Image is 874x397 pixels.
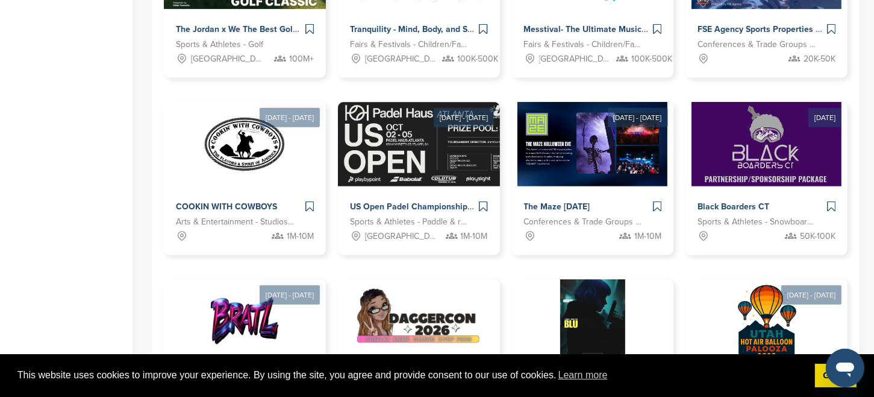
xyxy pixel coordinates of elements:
span: 1M-10M [634,230,661,243]
a: [DATE] - [DATE] Sponsorpitch & US Open Padel Championships at [GEOGRAPHIC_DATA] Sports & Athletes... [338,83,500,255]
img: Sponsorpitch & [355,279,482,364]
span: FSE Agency Sports Properties and NIL [698,24,845,34]
span: Arts & Entertainment - Studios & Production Co's [176,215,296,229]
img: Sponsorpitch & [202,102,287,186]
span: Sports & Athletes - Paddle & racket sports [350,215,470,229]
div: [DATE] - [DATE] [608,108,668,127]
span: US Open Padel Championships at [GEOGRAPHIC_DATA] [350,202,570,212]
span: 1M-10M [287,230,314,243]
img: Sponsorpitch & [560,279,625,364]
span: Black Boarders CT [698,202,769,212]
span: 100K-500K [631,52,672,66]
span: Messtival- The Ultimate Music and Learning Family Festival [524,24,757,34]
span: [GEOGRAPHIC_DATA], [GEOGRAPHIC_DATA] [365,230,440,243]
img: Sponsorpitch & [338,102,654,186]
span: [GEOGRAPHIC_DATA], [GEOGRAPHIC_DATA] [365,52,440,66]
span: Conferences & Trade Groups - Sports [698,38,817,51]
span: Tranquility - Mind, Body, and Soul Retreats [350,24,515,34]
span: Fairs & Festivals - Children/Family [524,38,644,51]
img: Sponsorpitch & [691,102,841,186]
img: Sponsorpitch & [725,279,809,364]
span: [GEOGRAPHIC_DATA], [GEOGRAPHIC_DATA] [191,52,266,66]
span: 50K-100K [800,230,835,243]
span: The Maze [DATE] [524,202,590,212]
span: 100K-500K [457,52,498,66]
iframe: Button to launch messaging window [826,349,864,387]
img: Sponsorpitch & [202,279,287,364]
img: Sponsorpitch & [517,102,667,186]
a: [DATE] - [DATE] Sponsorpitch & The Maze [DATE] Conferences & Trade Groups - Entertainment 1M-10M [512,83,674,255]
div: [DATE] - [DATE] [260,285,320,305]
div: [DATE] - [DATE] [781,285,841,305]
a: dismiss cookie message [815,364,857,388]
span: Conferences & Trade Groups - Entertainment [524,215,644,229]
span: Sports & Athletes - Golf [176,38,263,51]
a: [DATE] - [DATE] Sponsorpitch & COOKIN WITH COWBOYS Arts & Entertainment - Studios & Production Co... [164,83,326,255]
span: 1M-10M [461,230,488,243]
a: [DATE] Sponsorpitch & Black Boarders CT Sports & Athletes - Snowboarding 50K-100K [685,83,847,255]
span: The Jordan x We The Best Golf Classic 2025 – Where Sports, Music & Philanthropy Collide [176,24,529,34]
span: This website uses cookies to improve your experience. By using the site, you agree and provide co... [17,366,805,384]
div: [DATE] - [DATE] [434,108,494,127]
span: 100M+ [289,52,314,66]
span: Sports & Athletes - Snowboarding [698,215,817,229]
span: 20K-50K [804,52,835,66]
div: [DATE] - [DATE] [260,108,320,127]
div: [DATE] [808,108,841,127]
span: [GEOGRAPHIC_DATA], [GEOGRAPHIC_DATA] [539,52,614,66]
span: Fairs & Festivals - Children/Family [350,38,470,51]
span: COOKIN WITH COWBOYS [176,202,277,212]
a: learn more about cookies [557,366,610,384]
